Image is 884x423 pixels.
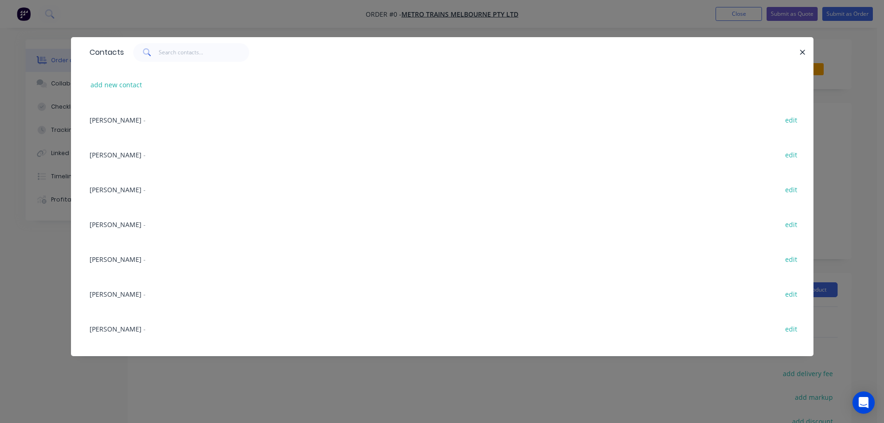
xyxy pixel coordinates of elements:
span: [PERSON_NAME] [90,116,142,124]
span: [PERSON_NAME] [90,185,142,194]
span: [PERSON_NAME] [90,150,142,159]
button: edit [781,218,802,230]
span: - [143,325,146,333]
button: edit [781,253,802,265]
button: edit [781,322,802,335]
button: edit [781,113,802,126]
span: - [143,220,146,229]
span: - [143,150,146,159]
button: edit [781,287,802,300]
input: Search contacts... [159,43,249,62]
span: - [143,185,146,194]
span: - [143,290,146,299]
span: [PERSON_NAME] [90,255,142,264]
span: [PERSON_NAME] [90,290,142,299]
span: [PERSON_NAME] [90,325,142,333]
div: Open Intercom Messenger [852,391,875,414]
span: - [143,255,146,264]
button: edit [781,183,802,195]
button: edit [781,148,802,161]
button: add new contact [86,78,147,91]
span: [PERSON_NAME] [90,220,142,229]
span: - [143,116,146,124]
div: Contacts [85,38,124,67]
